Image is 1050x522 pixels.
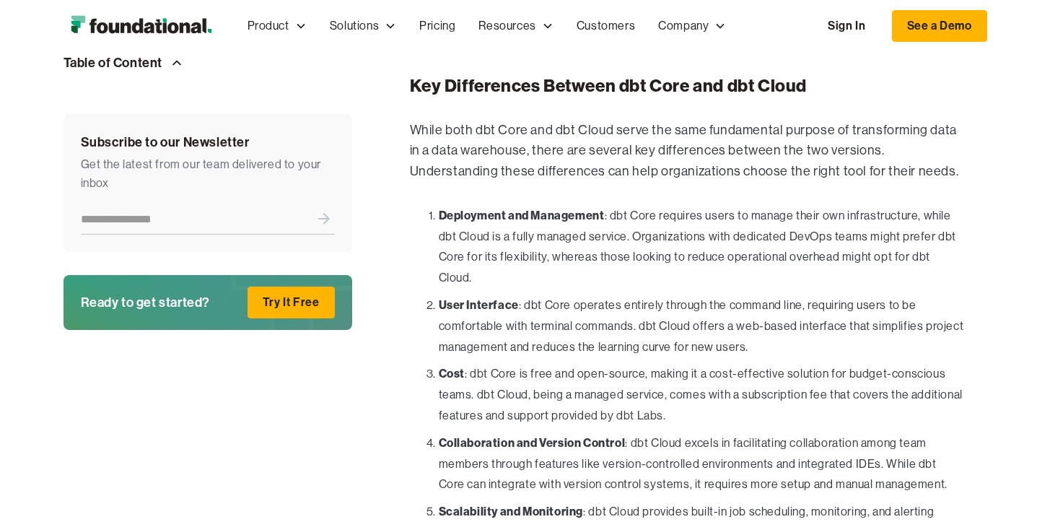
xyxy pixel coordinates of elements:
[410,76,964,97] h3: Key Differences Between dbt Core and dbt Cloud
[439,504,584,518] strong: Scalability and Monitoring
[313,204,335,235] input: Submit
[236,2,318,50] div: Product
[81,131,335,153] div: Subscribe to our Newsletter
[439,295,964,357] li: : dbt Core operates entirely through the command line, requiring users to be comfortable with ter...
[248,287,335,319] a: Try It Free
[81,155,335,192] div: Get the latest from our team delivered to your inbox
[478,17,535,35] div: Resources
[813,11,880,41] a: Sign In
[168,54,185,71] img: Arrow
[64,12,219,40] a: home
[439,205,964,289] li: : dbt Core requires users to manage their own infrastructure, while dbt Cloud is a fully managed ...
[978,453,1050,522] iframe: Chat Widget
[658,17,709,35] div: Company
[439,208,605,222] strong: Deployment and Management
[248,17,289,35] div: Product
[64,52,163,74] div: Table of Content
[439,363,964,426] li: : dbt Core is free and open-source, making it a cost-effective solution for budget-conscious team...
[439,297,519,312] strong: User Interface
[439,435,626,450] strong: Collaboration and Version Control
[318,2,408,50] div: Solutions
[565,2,647,50] a: Customers
[410,120,964,182] p: While both dbt Core and dbt Cloud serve the same fundamental purpose of transforming data in a da...
[467,2,564,50] div: Resources
[439,432,964,495] li: : dbt Cloud excels in facilitating collaboration among team members through features like version...
[81,292,211,314] div: Ready to get started?
[439,366,465,380] strong: Cost
[647,2,738,50] div: Company
[330,17,379,35] div: Solutions
[64,12,219,40] img: Foundational Logo
[408,2,467,50] a: Pricing
[81,204,335,235] form: Newsletter Form
[892,10,987,42] a: See a Demo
